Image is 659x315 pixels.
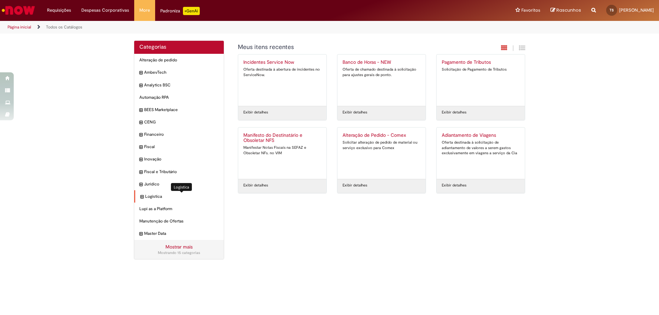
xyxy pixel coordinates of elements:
[139,82,142,89] i: expandir categoria Analytics BSC
[243,145,321,156] div: Manifestar Notas Fiscais na SEFAZ e Obsoletar NFs. no VIM
[134,79,224,92] div: expandir categoria Analytics BSC Analytics BSC
[134,227,224,240] div: expandir categoria Master Data Master Data
[139,250,219,256] div: Mostrando 15 categorias
[134,104,224,116] div: expandir categoria BEES Marketplace BEES Marketplace
[134,91,224,104] div: Automação RPA
[8,24,31,30] a: Página inicial
[556,7,581,13] span: Rascunhos
[437,128,525,179] a: Adiantamento de Viagens Oferta destinada à solicitação de adiantamento de valores a serem gastos ...
[139,57,219,63] span: Alteração de pedido
[519,45,525,51] i: Exibição de grade
[243,110,268,115] a: Exibir detalhes
[139,119,142,126] i: expandir categoria CENG
[139,206,219,212] span: Lupi as a Platform
[243,183,268,188] a: Exibir detalhes
[139,95,219,100] span: Automação RPA
[46,24,82,30] a: Todos os Catálogos
[134,116,224,129] div: expandir categoria CENG CENG
[5,21,434,34] ul: Trilhas de página
[144,144,219,150] span: Fiscal
[134,128,224,141] div: expandir categoria Financeiro Financeiro
[144,132,219,137] span: Financeiro
[442,60,520,65] h2: Pagamento de Tributos
[140,194,143,201] i: expandir categoria Logistica
[238,54,326,106] a: Incidentes Service Now Oferta destinada à abertura de incidentes no ServiceNow.
[165,244,193,250] a: Mostrar mais
[551,7,581,14] a: Rascunhos
[521,7,540,14] span: Favoritos
[47,7,71,14] span: Requisições
[139,231,142,238] i: expandir categoria Master Data
[144,169,219,175] span: Fiscal e Tributário
[337,128,426,179] a: Alteração de Pedido - Comex Solicitar alteração de pedido de material ou serviço exclusivo para C...
[183,7,200,15] p: +GenAi
[343,133,420,138] h2: Alteração de Pedido - Comex
[139,218,219,224] span: Manutenção de Ofertas
[144,156,219,162] span: Inovação
[81,7,129,14] span: Despesas Corporativas
[501,45,507,51] i: Exibição em cartão
[139,181,142,188] i: expandir categoria Jurídico
[442,133,520,138] h2: Adiantamento de Viagens
[134,215,224,228] div: Manutenção de Ofertas
[442,110,466,115] a: Exibir detalhes
[1,3,36,17] img: ServiceNow
[171,183,192,191] div: Logistica
[134,54,224,66] div: Alteração de pedido
[134,190,224,203] div: expandir categoria Logistica Logistica
[442,183,466,188] a: Exibir detalhes
[139,107,142,114] i: expandir categoria BEES Marketplace
[243,60,321,65] h2: Incidentes Service Now
[139,7,150,14] span: More
[144,107,219,113] span: BEES Marketplace
[343,60,420,65] h2: Banco de Horas - NEW
[619,7,654,13] span: [PERSON_NAME]
[343,110,367,115] a: Exibir detalhes
[139,156,142,163] i: expandir categoria Inovação
[144,82,219,88] span: Analytics BSC
[343,140,420,150] div: Solicitar alteração de pedido de material ou serviço exclusivo para Comex
[144,119,219,125] span: CENG
[134,166,224,178] div: expandir categoria Fiscal e Tributário Fiscal e Tributário
[134,66,224,79] div: expandir categoria AmbevTech AmbevTech
[145,194,219,199] span: Logistica
[343,183,367,188] a: Exibir detalhes
[139,132,142,138] i: expandir categoria Financeiro
[144,231,219,237] span: Master Data
[610,8,614,12] span: TS
[139,44,219,50] h2: Categorias
[437,54,525,106] a: Pagamento de Tributos Solicitação de Pagamento de Tributos
[139,169,142,176] i: expandir categoria Fiscal e Tributário
[238,44,451,51] h1: {"description":"","title":"Meus itens recentes"} Categoria
[243,133,321,144] h2: Manifesto do Destinatário e Obsoletar NFS
[134,153,224,166] div: expandir categoria Inovação Inovação
[512,44,514,52] span: |
[442,140,520,156] div: Oferta destinada à solicitação de adiantamento de valores a serem gastos exclusivamente em viagen...
[134,178,224,191] div: expandir categoria Jurídico Jurídico
[160,7,200,15] div: Padroniza
[343,67,420,77] div: Oferta de chamado destinada à solicitação para ajustes gerais de ponto.
[144,181,219,187] span: Jurídico
[139,144,142,151] i: expandir categoria Fiscal
[442,67,520,72] div: Solicitação de Pagamento de Tributos
[134,141,224,153] div: expandir categoria Fiscal Fiscal
[337,54,426,106] a: Banco de Horas - NEW Oferta de chamado destinada à solicitação para ajustes gerais de ponto.
[134,54,224,240] ul: Categorias
[139,70,142,76] i: expandir categoria AmbevTech
[144,70,219,75] span: AmbevTech
[238,128,326,179] a: Manifesto do Destinatário e Obsoletar NFS Manifestar Notas Fiscais na SEFAZ e Obsoletar NFs. no VIM
[243,67,321,77] div: Oferta destinada à abertura de incidentes no ServiceNow.
[134,203,224,215] div: Lupi as a Platform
